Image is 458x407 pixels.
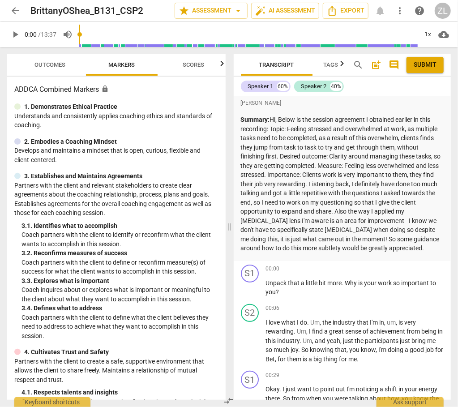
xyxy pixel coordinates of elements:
div: Change speaker [241,265,259,283]
span: just [286,386,298,393]
span: . [300,337,303,344]
h3: ADDCA Combined Markers [14,84,218,95]
button: Export [323,3,368,19]
strong: Summary: [241,116,270,123]
span: ? [276,288,279,296]
span: were [335,395,350,402]
span: a [405,346,410,353]
span: work [378,279,394,287]
span: star [179,5,189,16]
span: I [283,386,286,393]
span: achievement [370,328,407,335]
span: energy [419,386,438,393]
span: . [342,279,345,287]
span: and [315,337,327,344]
span: the [430,395,439,402]
span: being [422,328,438,335]
p: Coach partners with the client to identify or reconfirm what the client wants to accomplish in th... [21,230,218,248]
span: when [307,395,323,402]
span: just [343,337,355,344]
span: I [266,319,269,326]
span: your [364,279,378,287]
span: Markers [109,61,135,68]
span: that [357,319,370,326]
button: AI Assessment [251,3,319,19]
span: [PERSON_NAME] [241,99,282,107]
span: love [269,319,282,326]
span: a [301,279,306,287]
span: . [294,328,297,335]
p: Coach inquires about or explores what is important or meaningful to the client about what they wa... [21,285,218,304]
span: arrow_back [10,5,21,16]
span: a [380,386,385,393]
span: auto_fix_high [255,5,266,16]
span: arrow_drop_down [233,5,244,16]
span: is [303,356,309,363]
span: Why [345,279,359,287]
span: little [306,279,319,287]
span: doing [388,346,405,353]
span: do [300,319,308,326]
span: just [400,337,412,344]
span: out [336,386,347,393]
span: find [312,328,325,335]
span: how [388,395,399,402]
span: joy [291,346,299,353]
span: Assessment is enabled for this document. The competency model is locked and follows the assessmen... [101,85,109,93]
span: bring [412,337,428,344]
span: , [341,337,343,344]
div: 3. 4. Defines what to address [21,304,218,313]
p: Understands and consistently applies coaching ethics and standards of coaching. [14,111,218,130]
span: talking [350,395,370,402]
span: Outcomes [35,61,66,68]
div: Speaker 1 [248,82,274,91]
span: participants [365,337,400,344]
span: job [426,346,436,353]
span: want [298,386,313,393]
span: bit [319,279,328,287]
div: 4. 1. Respects talents and insights [21,388,218,397]
span: that [335,346,347,353]
span: very [405,319,416,326]
div: Ask support [377,397,444,407]
span: , [396,319,399,326]
span: you [402,395,414,402]
span: Scores [183,61,204,68]
p: 2. Embodies a Coaching Mindset [24,137,117,146]
p: Partners with the client and relevant stakeholders to create clear agreements about the coaching ... [14,181,218,218]
span: them [287,356,303,363]
span: rewarding [266,328,294,335]
h2: BrittanyOShea_B131_CSP2 [30,5,143,17]
span: . [357,356,359,363]
div: 40% [330,82,342,91]
span: 00:00 [266,265,280,273]
p: Coach partners with the client to define or reconfirm measure(s) of success for what the client w... [21,258,218,276]
button: Please Do Not Submit until your Assessment is Complete [407,57,444,73]
span: sense [346,328,363,335]
span: your [405,386,419,393]
span: Filler word [297,328,307,335]
span: for [278,356,287,363]
span: point [321,386,336,393]
div: Change speaker [241,371,259,389]
span: so [394,279,402,287]
p: Partners with the client to create a safe, supportive environment that allows the client to share... [14,357,218,385]
span: knowing [310,346,335,353]
span: Filler word [311,319,320,326]
span: know [414,395,430,402]
span: is [399,319,405,326]
div: Change speaker [241,304,259,322]
button: Show/Hide comments [387,58,401,72]
span: of [363,328,370,335]
span: a [309,356,314,363]
p: 4. Cultivates Trust and Safety [24,347,109,357]
span: volume_up [62,29,73,40]
span: Filler word [303,337,312,344]
span: thing [324,356,339,363]
span: , [275,356,278,363]
span: yeah [327,337,341,344]
div: 1x [419,27,437,42]
span: I [297,319,300,326]
span: in [438,328,443,335]
span: so [266,346,274,353]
